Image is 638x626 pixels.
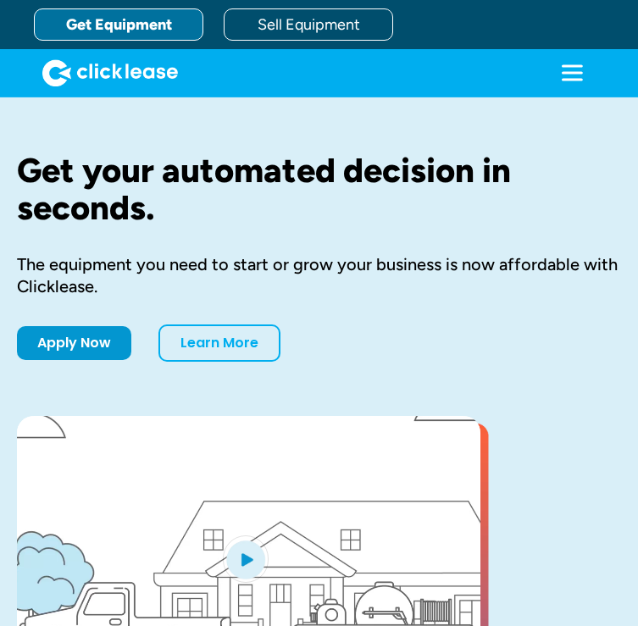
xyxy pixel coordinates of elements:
[17,326,131,360] a: Apply Now
[34,8,203,41] a: Get Equipment
[17,152,621,226] h1: Get your automated decision in seconds.
[158,324,280,362] a: Learn More
[540,49,604,97] div: menu
[42,59,178,86] img: Clicklease logo
[223,535,269,583] img: Blue play button logo on a light blue circular background
[224,8,393,41] a: Sell Equipment
[34,59,178,86] a: home
[17,253,621,297] div: The equipment you need to start or grow your business is now affordable with Clicklease.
